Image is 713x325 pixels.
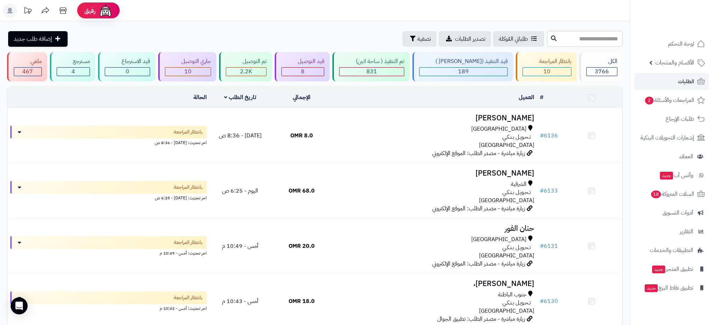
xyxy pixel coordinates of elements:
img: logo-2.png [665,19,706,34]
h3: [PERSON_NAME] [335,114,534,122]
div: قيد الاسترجاع [105,57,150,65]
span: أمس - 10:43 م [222,297,258,306]
span: 4 [72,67,75,76]
span: 3766 [595,67,609,76]
span: 467 [22,67,33,76]
a: قيد التوصيل 8 [273,52,331,81]
span: بانتظار المراجعة [174,294,203,301]
span: 0 [126,67,129,76]
span: تطبيق نقاط البيع [644,283,693,293]
a: التقارير [634,223,709,240]
div: قيد التوصيل [281,57,325,65]
span: [GEOGRAPHIC_DATA] [471,125,526,133]
a: العملاء [634,148,709,165]
div: ملغي [14,57,42,65]
div: 0 [105,68,150,76]
span: لوحة التحكم [668,39,694,49]
span: 18.0 OMR [289,297,315,306]
div: جاري التوصيل [165,57,211,65]
span: تـحـويـل بـنـكـي [502,133,531,141]
div: تم التنفيذ ( ساحة اتين) [339,57,404,65]
span: الأقسام والمنتجات [655,58,694,68]
span: 831 [366,67,377,76]
a: #6131 [540,242,558,250]
span: # [540,131,544,140]
span: رفيق [84,6,96,15]
span: 189 [458,67,469,76]
a: قيد التنفيذ ([PERSON_NAME] ) 189 [411,52,515,81]
span: إضافة طلب جديد [14,35,52,43]
span: طلباتي المُوكلة [499,35,528,43]
div: Open Intercom Messenger [11,297,28,314]
span: التقارير [680,227,693,236]
span: زيارة مباشرة - مصدر الطلب: الموقع الإلكتروني [432,149,525,158]
span: 10 [184,67,192,76]
a: الكل3766 [578,52,624,81]
span: طلبات الإرجاع [666,114,694,124]
span: وآتس آب [659,170,693,180]
div: تم التوصيل [226,57,267,65]
span: 8 [301,67,304,76]
span: زيارة مباشرة - مصدر الطلب: الموقع الإلكتروني [432,260,525,268]
div: اخر تحديث: [DATE] - 8:36 ص [10,138,207,146]
span: [GEOGRAPHIC_DATA] [479,141,534,149]
span: جديد [652,266,665,273]
span: تـحـويـل بـنـكـي [502,188,531,196]
a: الحالة [193,93,207,102]
span: اليوم - 6:25 ص [222,187,258,195]
a: إضافة طلب جديد [8,31,68,47]
span: 8.0 OMR [290,131,313,140]
a: #6130 [540,297,558,306]
span: زيارة مباشرة - مصدر الطلب: الموقع الإلكتروني [432,204,525,213]
span: [GEOGRAPHIC_DATA] [479,251,534,260]
span: 18 [651,190,661,198]
span: أمس - 10:49 م [222,242,258,250]
span: بانتظار المراجعة [174,239,203,246]
a: التطبيقات والخدمات [634,242,709,259]
span: [GEOGRAPHIC_DATA] [479,307,534,315]
a: تصدير الطلبات [439,31,491,47]
a: تطبيق المتجرجديد [634,261,709,278]
span: تـحـويـل بـنـكـي [502,244,531,252]
div: 831 [340,68,404,76]
span: [DATE] - 8:36 ص [219,131,262,140]
h3: حنان الفور [335,224,534,233]
div: 467 [14,68,41,76]
span: تـحـويـل بـنـكـي [502,299,531,307]
span: تصفية [417,35,431,43]
span: 68.0 OMR [289,187,315,195]
a: إشعارات التحويلات البنكية [634,129,709,146]
h3: [PERSON_NAME] [335,169,534,177]
span: أدوات التسويق [662,208,693,218]
span: [GEOGRAPHIC_DATA] [479,196,534,205]
div: 10 [523,68,571,76]
span: السلات المتروكة [650,189,694,199]
a: السلات المتروكة18 [634,186,709,203]
a: تطبيق نقاط البيعجديد [634,279,709,296]
div: 189 [420,68,508,76]
div: مسترجع [57,57,90,65]
span: التطبيقات والخدمات [650,245,693,255]
span: بانتظار المراجعة [174,184,203,191]
span: تصدير الطلبات [455,35,485,43]
a: المراجعات والأسئلة2 [634,92,709,109]
span: # [540,187,544,195]
a: العميل [519,93,534,102]
a: طلبات الإرجاع [634,110,709,127]
span: العملاء [679,152,693,161]
span: # [540,242,544,250]
div: اخر تحديث: [DATE] - 6:25 ص [10,194,207,201]
a: الإجمالي [293,93,310,102]
span: الطلبات [678,76,694,86]
h3: [PERSON_NAME]، [335,280,534,288]
span: المراجعات والأسئلة [644,95,694,105]
div: الكل [586,57,618,65]
a: مسترجع 4 [49,52,97,81]
div: 4 [57,68,90,76]
a: وآتس آبجديد [634,167,709,184]
span: # [540,297,544,306]
span: جديد [660,172,673,179]
span: الشرقية [511,180,526,188]
img: ai-face.png [98,4,113,18]
span: 20.0 OMR [289,242,315,250]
